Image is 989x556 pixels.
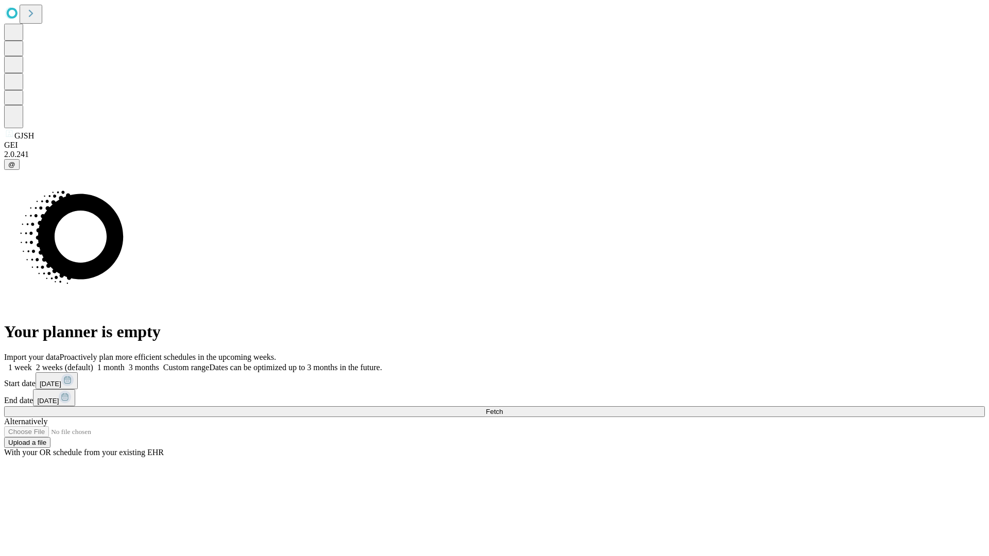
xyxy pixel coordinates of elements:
div: 2.0.241 [4,150,985,159]
span: Custom range [163,363,209,372]
span: GJSH [14,131,34,140]
span: [DATE] [40,380,61,388]
span: With your OR schedule from your existing EHR [4,448,164,457]
h1: Your planner is empty [4,322,985,341]
button: [DATE] [36,372,78,389]
span: Dates can be optimized up to 3 months in the future. [209,363,382,372]
span: [DATE] [37,397,59,405]
span: Import your data [4,353,60,361]
span: @ [8,161,15,168]
span: 1 week [8,363,32,372]
span: 3 months [129,363,159,372]
button: [DATE] [33,389,75,406]
button: @ [4,159,20,170]
span: Proactively plan more efficient schedules in the upcoming weeks. [60,353,276,361]
div: GEI [4,141,985,150]
div: Start date [4,372,985,389]
span: Fetch [486,408,503,415]
div: End date [4,389,985,406]
span: Alternatively [4,417,47,426]
button: Fetch [4,406,985,417]
span: 2 weeks (default) [36,363,93,372]
button: Upload a file [4,437,50,448]
span: 1 month [97,363,125,372]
